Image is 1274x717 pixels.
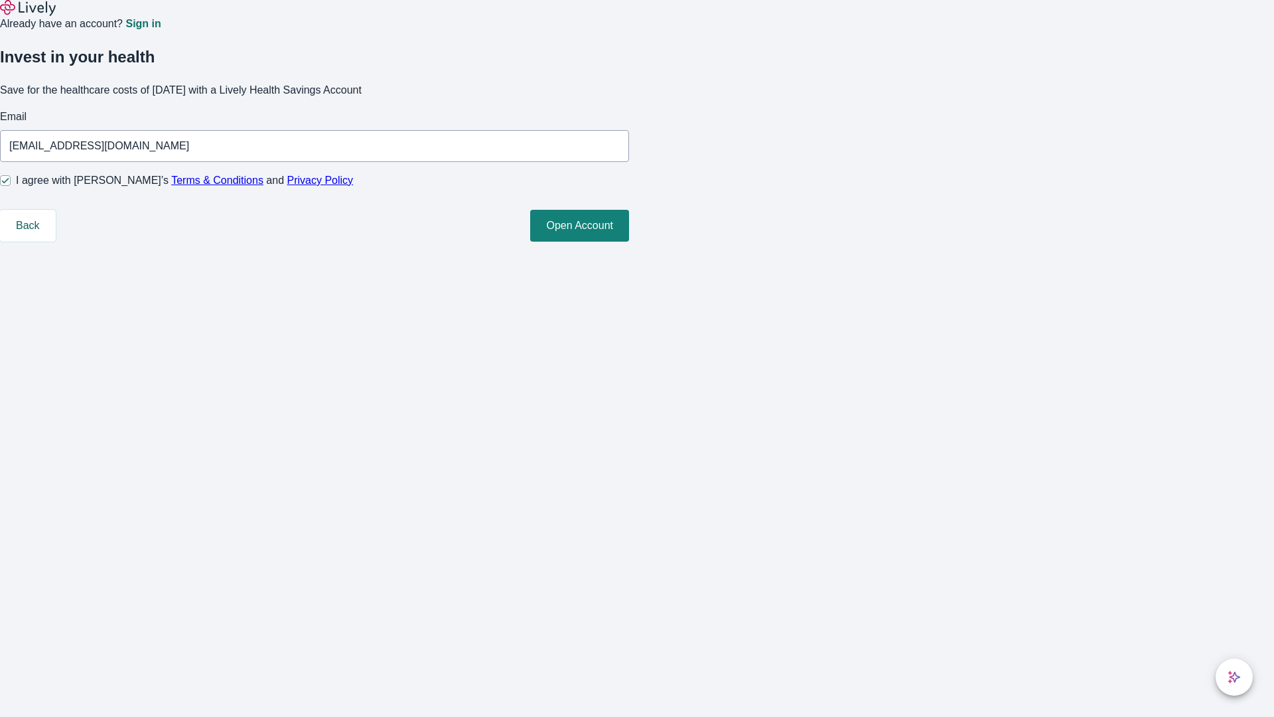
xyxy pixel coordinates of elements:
a: Sign in [125,19,161,29]
button: chat [1216,659,1253,696]
a: Terms & Conditions [171,175,263,186]
span: I agree with [PERSON_NAME]’s and [16,173,353,189]
a: Privacy Policy [287,175,354,186]
svg: Lively AI Assistant [1228,671,1241,684]
button: Open Account [530,210,629,242]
